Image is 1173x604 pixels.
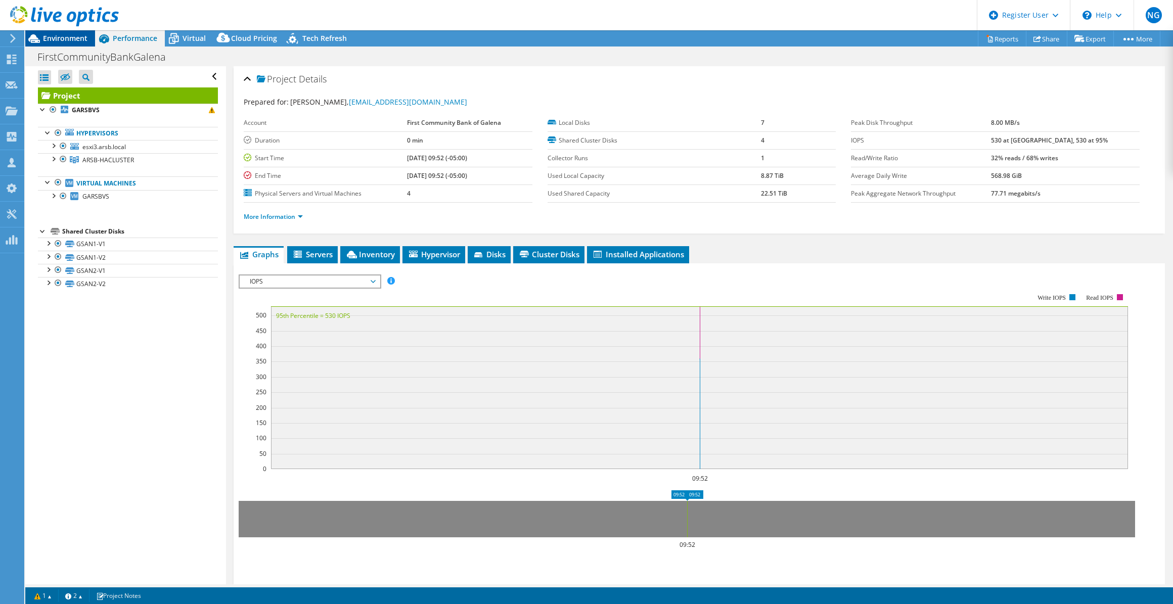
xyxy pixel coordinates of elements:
text: 200 [256,403,266,412]
span: Inventory [345,249,395,259]
a: GARSBVS [38,190,218,203]
text: 100 [256,434,266,442]
span: Virtual [183,33,206,43]
span: Hypervisor [408,249,460,259]
b: 0 min [407,136,423,145]
label: Read/Write Ratio [851,153,990,163]
b: First Community Bank of Galena [407,118,501,127]
span: Cluster Disks [518,249,579,259]
b: 568.98 GiB [991,171,1022,180]
b: 32% reads / 68% writes [991,154,1058,162]
span: esxi3.arsb.local [82,143,126,151]
text: 150 [256,419,266,427]
text: 09:52 [680,540,695,549]
a: GSAN2-V2 [38,277,218,290]
span: NG [1146,7,1162,23]
b: 22.51 TiB [761,189,787,198]
label: Physical Servers and Virtual Machines [244,189,407,199]
span: Disks [473,249,506,259]
b: [DATE] 09:52 (-05:00) [407,154,467,162]
span: ARSB-HACLUSTER [82,156,134,164]
span: Tech Refresh [302,33,347,43]
a: GSAN2-V1 [38,264,218,277]
a: Export [1067,31,1114,47]
span: [PERSON_NAME], [290,97,467,107]
span: Environment [43,33,87,43]
span: Performance [113,33,157,43]
text: 350 [256,357,266,365]
label: End Time [244,171,407,181]
b: 4 [407,189,411,198]
span: Details [299,73,327,85]
a: 1 [27,589,59,602]
label: Prepared for: [244,97,289,107]
text: 0 [263,464,266,473]
a: 2 [58,589,89,602]
b: [DATE] 09:52 (-05:00) [407,171,467,180]
a: Reports [978,31,1026,47]
text: 09:52 [692,474,708,483]
label: Peak Aggregate Network Throughput [851,189,990,199]
a: [EMAIL_ADDRESS][DOMAIN_NAME] [349,97,467,107]
a: More [1113,31,1160,47]
label: IOPS [851,135,990,146]
text: Read IOPS [1087,294,1114,301]
a: ARSB-HACLUSTER [38,153,218,166]
text: Write IOPS [1037,294,1066,301]
label: Used Local Capacity [548,171,761,181]
text: 450 [256,327,266,335]
b: 77.71 megabits/s [991,189,1041,198]
a: Virtual Machines [38,176,218,190]
label: Shared Cluster Disks [548,135,761,146]
text: 95th Percentile = 530 IOPS [276,311,350,320]
b: 4 [761,136,764,145]
span: IOPS [245,275,375,288]
a: GSAN1-V1 [38,238,218,251]
a: More Information [244,212,303,221]
text: 400 [256,342,266,350]
a: esxi3.arsb.local [38,140,218,153]
h1: FirstCommunityBankGalena [33,52,182,63]
span: Cloud Pricing [231,33,277,43]
b: 1 [761,154,764,162]
b: 530 at [GEOGRAPHIC_DATA], 530 at 95% [991,136,1108,145]
label: Peak Disk Throughput [851,118,990,128]
a: GSAN1-V2 [38,251,218,264]
text: 50 [259,449,266,458]
span: Installed Applications [592,249,684,259]
span: Servers [292,249,333,259]
a: Hypervisors [38,127,218,140]
label: Account [244,118,407,128]
label: Used Shared Capacity [548,189,761,199]
label: Duration [244,135,407,146]
a: GARSBVS [38,104,218,117]
div: Shared Cluster Disks [62,225,218,238]
b: 8.00 MB/s [991,118,1020,127]
label: Collector Runs [548,153,761,163]
a: Project [38,87,218,104]
text: 500 [256,311,266,319]
label: Local Disks [548,118,761,128]
b: GARSBVS [72,106,100,114]
b: 7 [761,118,764,127]
span: Project [257,74,296,84]
span: GARSBVS [82,192,109,201]
span: Graphs [239,249,279,259]
text: 250 [256,388,266,396]
text: 300 [256,373,266,381]
svg: \n [1082,11,1092,20]
b: 8.87 TiB [761,171,784,180]
label: Start Time [244,153,407,163]
label: Average Daily Write [851,171,990,181]
a: Share [1026,31,1067,47]
a: Project Notes [89,589,148,602]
